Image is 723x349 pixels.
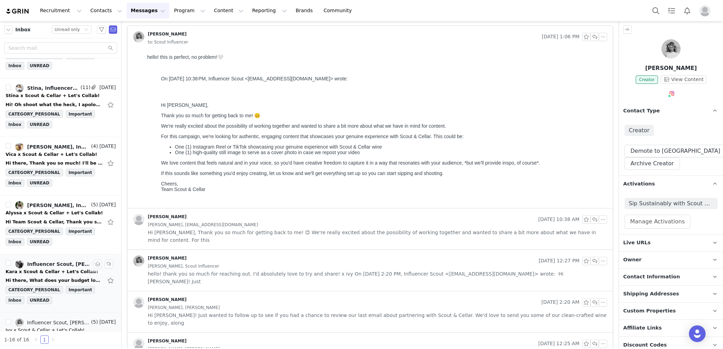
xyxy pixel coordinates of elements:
[664,3,679,18] a: Tasks
[15,201,24,209] img: 7217c14d-5b0b-4dc4-8257-729c1ae34d53--s.jpg
[133,255,187,267] a: [PERSON_NAME]
[90,201,98,208] span: (5)
[15,201,90,209] a: [PERSON_NAME], Influencer Scout
[133,255,144,267] img: 4bc2e029-7474-4d2f-9c4f-f3976cc8b7aa.jpg
[6,92,100,99] div: Stina x Scout & Cellar + Let's Collab!
[623,107,660,115] span: Contact Type
[623,324,662,332] span: Affiliate Links
[625,215,690,229] button: Manage Activations
[6,121,24,128] span: Inbox
[539,257,579,265] span: [DATE] 12:27 PM
[6,110,63,118] span: CATEGORY_PERSONAL
[90,260,98,267] span: (3)
[3,3,460,152] body: hello! this is perfect, no problem!🤍
[148,214,187,220] div: [PERSON_NAME]
[27,62,52,70] span: UNREAD
[109,25,117,34] span: Send Email
[27,179,52,187] span: UNREAD
[148,311,607,327] span: Hi [PERSON_NAME]! Just wanted to follow up to see if you had a chance to review our last email ab...
[623,290,679,298] span: Shipping Addresses
[669,91,675,96] img: instagram.svg
[625,125,654,136] span: Creator
[6,286,63,294] span: CATEGORY_PERSONAL
[41,336,48,343] a: 1
[291,3,319,18] a: Brands
[66,286,95,294] span: Important
[34,338,38,342] i: icon: left
[27,261,90,267] div: Influencer Scout, [PERSON_NAME]
[128,208,613,249] div: [PERSON_NAME] [DATE] 10:38 AM[PERSON_NAME], [EMAIL_ADDRESS][DOMAIN_NAME] Hi [PERSON_NAME], Thank ...
[148,338,187,344] div: [PERSON_NAME]
[15,84,24,92] img: 63569fe4-41a3-467f-984c-5c3a93d218e8.jpg
[133,297,144,308] img: placeholder-profile.jpg
[6,238,24,246] span: Inbox
[32,335,40,344] li: Previous Page
[648,3,664,18] button: Search
[15,143,24,151] img: abb237f0-2233-4c03-861b-1cba225ff8fc--s.jpg
[66,169,95,176] span: Important
[49,335,57,344] li: Next Page
[6,8,30,15] img: grin logo
[210,3,248,18] button: Content
[148,229,607,244] span: Hi [PERSON_NAME], Thank you so much for getting back to me! 😊 We're really excited about the poss...
[27,144,90,150] div: [PERSON_NAME], Influencer Scout
[17,72,446,77] p: We're really excited about the possibility of working together and wanted to share a bit more abo...
[148,297,187,302] div: [PERSON_NAME]
[680,3,695,18] button: Notifications
[629,199,713,208] span: Sip Sustainably with Scout & Cellar
[6,219,103,225] div: Hi Team Scout & Cellar, Thank you so much— everything sounds wonderful, and I'd be more than happ...
[79,84,90,91] span: (11)
[133,297,187,308] a: [PERSON_NAME]
[619,64,723,72] p: [PERSON_NAME]
[36,3,86,18] button: Recruitment
[27,203,90,208] div: [PERSON_NAME], Influencer Scout
[4,42,117,54] input: Search mail
[27,121,52,128] span: UNREAD
[623,180,655,188] span: Activations
[623,239,651,247] span: Live URLs
[66,228,95,235] span: Important
[55,26,80,33] div: Unread only
[623,307,676,315] span: Custom Properties
[128,291,613,332] div: [PERSON_NAME] [DATE] 2:20 AM[PERSON_NAME], [PERSON_NAME] Hi [PERSON_NAME]! Just wanted to follow ...
[661,75,706,84] button: View Content
[542,33,579,41] span: [DATE] 1:06 PM
[6,277,103,284] div: Hi there, What does your budget look like for a sponsored post? Talk Soon, Kara Ann Aderholt On S...
[127,3,169,18] button: Messages
[6,179,24,187] span: Inbox
[128,250,613,291] div: [PERSON_NAME] [DATE] 12:27 PM[PERSON_NAME], Scout Influencer hello! thank you so much for reachin...
[148,270,607,285] span: hello! thank you so much for reaching out. I'd absolutely love to try and share! x ivy On [DATE] ...
[6,169,63,176] span: CATEGORY_PERSONAL
[15,26,31,33] span: Inbox
[17,119,446,125] p: If this sounds like something you'd enjoy creating, let us know and we'll get everything set up s...
[6,228,63,235] span: CATEGORY_PERSONAL
[6,160,103,167] div: Hi there, Thank you so much! I'll be in touch soon. Wishing you all the best! Vica Serduke Influe...
[148,221,258,229] span: [PERSON_NAME], [EMAIL_ADDRESS][DOMAIN_NAME]
[31,98,446,104] li: One (1) high-quality still image to serve as a cover photo in case we repost your video
[133,214,144,225] img: placeholder-profile.jpg
[625,157,680,170] button: Archive Creator
[51,338,55,342] i: icon: right
[689,325,706,342] div: Open Intercom Messenger
[6,62,24,70] span: Inbox
[6,151,97,158] div: Vica x Scout & Cellar + Let's Collab!
[17,61,446,67] p: Thank you so much for getting back to me! 😊
[17,51,446,56] p: Hi [PERSON_NAME],
[27,296,52,304] span: UNREAD
[86,3,126,18] button: Contacts
[108,46,113,50] i: icon: search
[623,341,667,349] span: Discount Codes
[15,143,90,151] a: [PERSON_NAME], Influencer Scout
[538,340,579,348] span: [DATE] 12:25 AM
[15,318,24,327] img: 4bc2e029-7474-4d2f-9c4f-f3976cc8b7aa.jpg
[84,27,88,32] i: icon: down
[27,320,90,325] div: Influencer Scout, [PERSON_NAME]
[6,101,103,108] div: Hi! Oh shoot what the heck, I apologize. My birthday is 09/06/1993. It won't let me edit it in th...
[133,214,187,225] a: [PERSON_NAME]
[623,256,642,264] span: Owner
[40,335,49,344] li: 1
[661,39,681,58] img: Ivy Mcglone
[133,31,187,42] a: [PERSON_NAME]
[170,3,209,18] button: Program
